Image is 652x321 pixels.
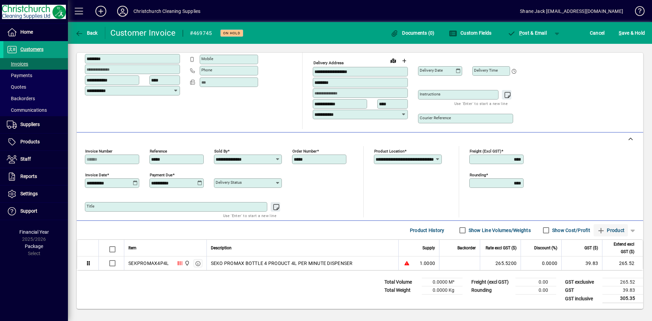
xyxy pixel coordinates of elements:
[515,286,556,295] td: 0.00
[201,56,213,61] mat-label: Mobile
[374,149,404,154] mat-label: Product location
[602,278,643,286] td: 265.52
[20,174,37,179] span: Reports
[3,104,68,116] a: Communications
[214,149,228,154] mat-label: Sold by
[389,27,436,39] button: Documents (0)
[602,286,643,295] td: 39.83
[381,286,422,295] td: Total Weight
[388,55,399,66] a: View on map
[20,139,40,144] span: Products
[474,68,498,73] mat-label: Delivery time
[190,28,212,39] div: #469745
[602,256,643,270] td: 265.52
[3,70,68,81] a: Payments
[20,208,37,214] span: Support
[519,30,522,36] span: P
[3,151,68,168] a: Staff
[521,256,561,270] td: 0.0000
[562,286,602,295] td: GST
[562,278,602,286] td: GST exclusive
[3,58,68,70] a: Invoices
[597,225,624,236] span: Product
[3,203,68,220] a: Support
[588,27,606,39] button: Cancel
[3,93,68,104] a: Backorders
[504,27,550,39] button: Post & Email
[223,212,276,219] mat-hint: Use 'Enter' to start a new line
[90,5,112,17] button: Add
[112,5,133,17] button: Profile
[201,68,212,72] mat-label: Phone
[223,31,240,35] span: On hold
[3,81,68,93] a: Quotes
[590,28,605,38] span: Cancel
[399,55,410,66] button: Choose address
[520,6,623,17] div: Shane Jack [EMAIL_ADDRESS][DOMAIN_NAME]
[561,256,602,270] td: 39.83
[85,173,107,177] mat-label: Invoice date
[407,224,447,236] button: Product History
[7,96,35,101] span: Backorders
[20,156,31,162] span: Staff
[534,244,557,252] span: Discount (%)
[468,278,515,286] td: Freight (excl GST)
[515,278,556,286] td: 0.00
[420,115,451,120] mat-label: Courier Reference
[420,92,440,96] mat-label: Instructions
[584,244,598,252] span: GST ($)
[211,244,232,252] span: Description
[20,191,38,196] span: Settings
[7,61,28,67] span: Invoices
[3,133,68,150] a: Products
[7,107,47,113] span: Communications
[3,185,68,202] a: Settings
[85,149,112,154] mat-label: Invoice number
[68,27,105,39] app-page-header-button: Back
[20,29,33,35] span: Home
[110,28,176,38] div: Customer Invoice
[20,47,43,52] span: Customers
[630,1,644,23] a: Knowledge Base
[562,295,602,303] td: GST inclusive
[211,260,353,267] span: SEKO PROMAX BOTTLE 4 PRODUCT 4L PER MINUTE DISPENSER
[20,122,40,127] span: Suppliers
[422,244,435,252] span: Supply
[133,6,200,17] div: Christchurch Cleaning Supplies
[468,286,515,295] td: Rounding
[128,244,137,252] span: Item
[447,27,493,39] button: Custom Fields
[602,295,643,303] td: 305.35
[391,30,435,36] span: Documents (0)
[486,244,517,252] span: Rate excl GST ($)
[551,227,590,234] label: Show Cost/Profit
[420,260,435,267] span: 1.0000
[7,84,26,90] span: Quotes
[449,30,492,36] span: Custom Fields
[381,278,422,286] td: Total Volume
[484,260,517,267] div: 265.5200
[3,116,68,133] a: Suppliers
[19,229,49,235] span: Financial Year
[470,149,501,154] mat-label: Freight (excl GST)
[410,225,445,236] span: Product History
[594,224,628,236] button: Product
[3,24,68,41] a: Home
[420,68,443,73] mat-label: Delivery date
[87,204,94,209] mat-label: Title
[150,173,173,177] mat-label: Payment due
[216,180,242,185] mat-label: Delivery status
[467,227,531,234] label: Show Line Volumes/Weights
[150,149,167,154] mat-label: Reference
[292,149,317,154] mat-label: Order number
[3,168,68,185] a: Reports
[422,278,463,286] td: 0.0000 M³
[73,27,99,39] button: Back
[617,27,647,39] button: Save & Hold
[457,244,476,252] span: Backorder
[422,286,463,295] td: 0.0000 Kg
[128,260,169,267] div: SEKPROMAX4P4L
[183,260,191,267] span: Christchurch Cleaning Supplies Ltd
[75,30,98,36] span: Back
[25,244,43,249] span: Package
